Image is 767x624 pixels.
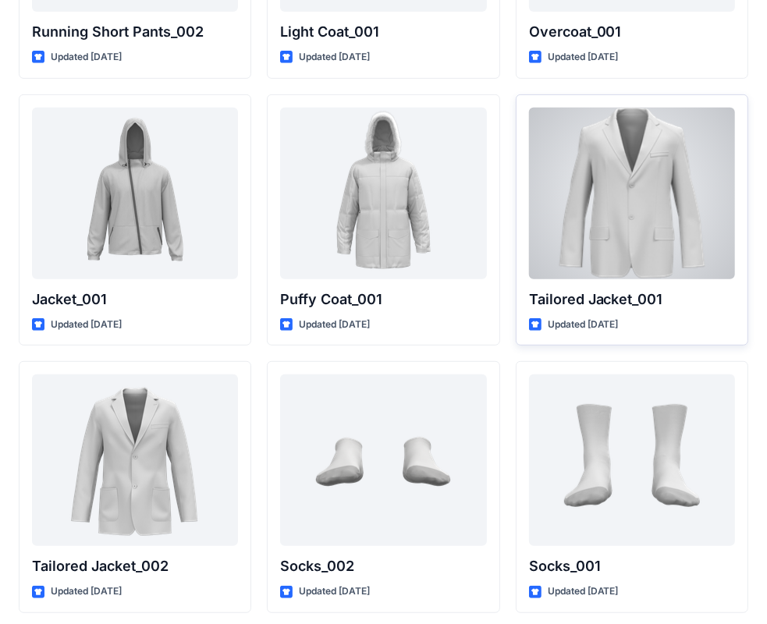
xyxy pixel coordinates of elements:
p: Socks_002 [280,555,486,577]
p: Tailored Jacket_001 [529,289,735,310]
a: Tailored Jacket_002 [32,374,238,546]
p: Updated [DATE] [548,583,619,600]
p: Overcoat_001 [529,21,735,43]
p: Jacket_001 [32,289,238,310]
p: Updated [DATE] [51,583,122,600]
p: Running Short Pants_002 [32,21,238,43]
p: Updated [DATE] [51,317,122,333]
a: Puffy Coat_001 [280,108,486,279]
p: Updated [DATE] [299,583,370,600]
p: Light Coat_001 [280,21,486,43]
p: Updated [DATE] [299,49,370,66]
p: Updated [DATE] [548,49,619,66]
p: Updated [DATE] [51,49,122,66]
a: Socks_001 [529,374,735,546]
p: Socks_001 [529,555,735,577]
p: Updated [DATE] [299,317,370,333]
a: Socks_002 [280,374,486,546]
p: Updated [DATE] [548,317,619,333]
p: Tailored Jacket_002 [32,555,238,577]
a: Jacket_001 [32,108,238,279]
a: Tailored Jacket_001 [529,108,735,279]
p: Puffy Coat_001 [280,289,486,310]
